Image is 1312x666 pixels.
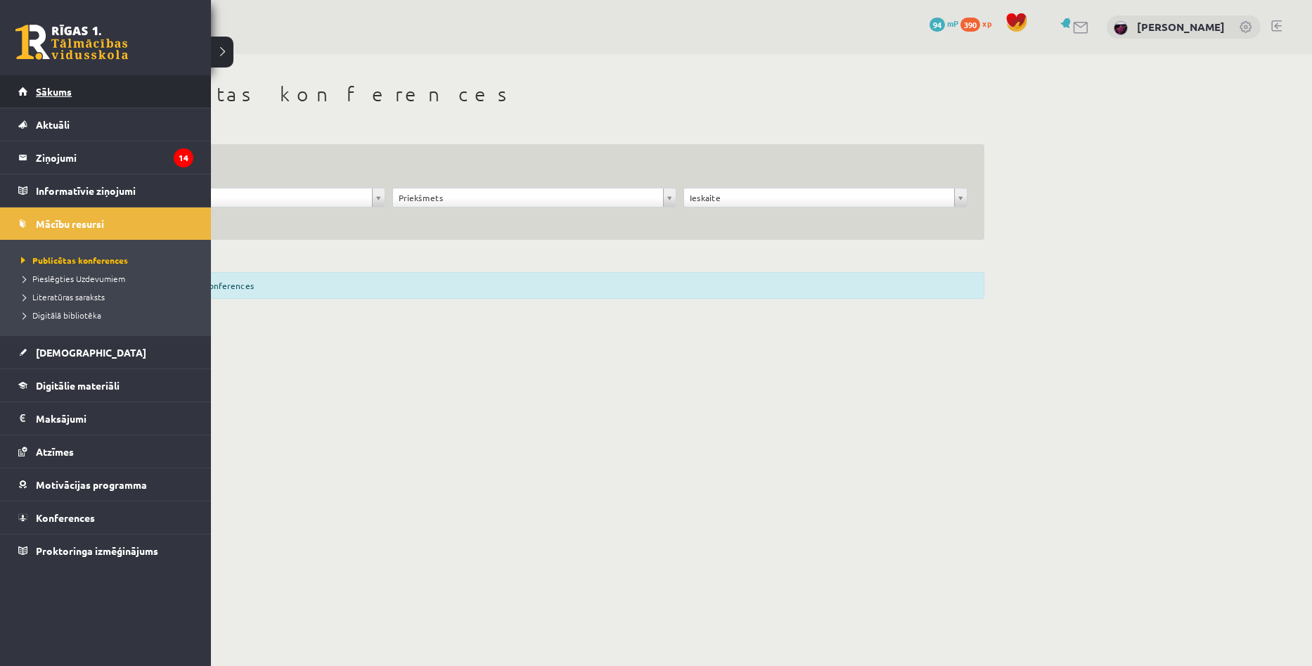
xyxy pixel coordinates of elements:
[36,544,158,557] span: Proktoringa izmēģinājums
[684,188,967,207] a: Ieskaite
[36,379,120,392] span: Digitālie materiāli
[947,18,958,29] span: mP
[36,478,147,491] span: Motivācijas programma
[18,402,193,435] a: Maksājumi
[930,18,958,29] a: 94 mP
[960,18,980,32] span: 390
[1114,21,1128,35] img: Aivars Brālis
[18,273,125,284] span: Pieslēgties Uzdevumiem
[102,188,385,207] a: Klase
[18,272,197,285] a: Pieslēgties Uzdevumiem
[36,402,193,435] legend: Maksājumi
[18,309,197,321] a: Digitālā bibliotēka
[36,118,70,131] span: Aktuāli
[36,445,74,458] span: Atzīmes
[174,148,193,167] i: 14
[18,207,193,240] a: Mācību resursi
[36,141,193,174] legend: Ziņojumi
[18,141,193,174] a: Ziņojumi14
[36,346,146,359] span: [DEMOGRAPHIC_DATA]
[84,272,984,299] div: Izvēlies filtrus, lai apskatītu konferences
[18,369,193,402] a: Digitālie materiāli
[18,435,193,468] a: Atzīmes
[399,188,657,207] span: Priekšmets
[36,217,104,230] span: Mācību resursi
[36,174,193,207] legend: Informatīvie ziņojumi
[36,85,72,98] span: Sākums
[18,254,197,267] a: Publicētas konferences
[18,534,193,567] a: Proktoringa izmēģinājums
[690,188,948,207] span: Ieskaite
[1137,20,1225,34] a: [PERSON_NAME]
[18,309,101,321] span: Digitālā bibliotēka
[18,501,193,534] a: Konferences
[18,291,105,302] span: Literatūras saraksts
[18,255,128,266] span: Publicētas konferences
[84,82,984,106] h1: Publicētas konferences
[36,511,95,524] span: Konferences
[18,108,193,141] a: Aktuāli
[960,18,998,29] a: 390 xp
[108,188,366,207] span: Klase
[101,161,951,180] h3: Filtrs:
[930,18,945,32] span: 94
[18,468,193,501] a: Motivācijas programma
[18,290,197,303] a: Literatūras saraksts
[18,75,193,108] a: Sākums
[18,174,193,207] a: Informatīvie ziņojumi
[18,336,193,369] a: [DEMOGRAPHIC_DATA]
[982,18,991,29] span: xp
[15,25,128,60] a: Rīgas 1. Tālmācības vidusskola
[393,188,676,207] a: Priekšmets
